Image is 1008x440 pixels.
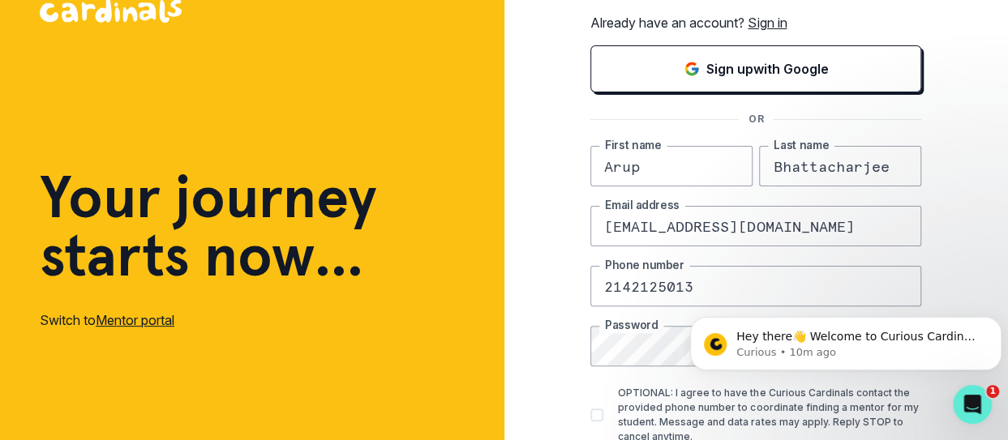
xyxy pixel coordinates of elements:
a: Mentor portal [96,312,174,328]
p: Already have an account? [590,13,921,32]
iframe: Intercom notifications message [684,283,1008,396]
button: Sign in with Google (GSuite) [590,45,921,92]
span: 1 [986,385,999,398]
p: OR [739,112,773,126]
span: Switch to [40,312,96,328]
iframe: Intercom live chat [953,385,992,424]
a: Sign in [748,15,787,31]
p: Sign up with Google [706,59,829,79]
h1: Your journey starts now... [40,168,377,284]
